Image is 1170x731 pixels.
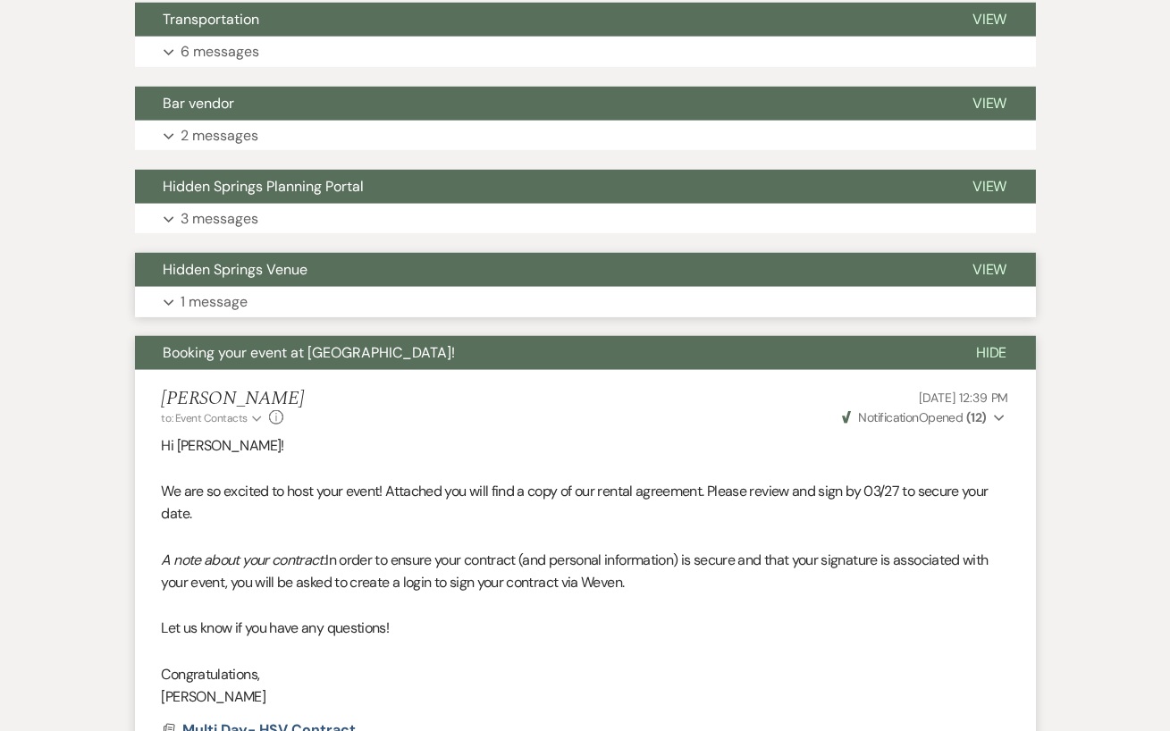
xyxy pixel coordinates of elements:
[181,290,248,314] p: 1 message
[135,253,944,287] button: Hidden Springs Venue
[135,121,1036,151] button: 2 messages
[164,177,365,196] span: Hidden Springs Planning Portal
[135,204,1036,234] button: 3 messages
[164,94,235,113] span: Bar vendor
[944,170,1036,204] button: View
[162,388,304,410] h5: [PERSON_NAME]
[162,411,248,425] span: to: Event Contacts
[135,3,944,37] button: Transportation
[842,409,987,425] span: Opened
[135,37,1036,67] button: 6 messages
[162,665,260,684] span: Congratulations,
[976,343,1007,362] span: Hide
[972,10,1007,29] span: View
[181,124,259,147] p: 2 messages
[920,390,1009,406] span: [DATE] 12:39 PM
[162,434,1009,458] p: Hi [PERSON_NAME]!
[164,260,308,279] span: Hidden Springs Venue
[181,207,259,231] p: 3 messages
[164,343,456,362] span: Booking your event at [GEOGRAPHIC_DATA]!
[972,94,1007,113] span: View
[162,410,265,426] button: to: Event Contacts
[839,408,1008,427] button: NotificationOpened (12)
[162,550,989,592] span: In order to ensure your contract (and personal information) is secure and that your signature is ...
[162,685,1009,709] p: [PERSON_NAME]
[944,87,1036,121] button: View
[966,409,987,425] strong: ( 12 )
[859,409,919,425] span: Notification
[972,260,1007,279] span: View
[162,482,989,524] span: We are so excited to host your event! Attached you will find a copy of our rental agreement. Plea...
[162,618,390,637] span: Let us know if you have any questions!
[944,3,1036,37] button: View
[944,253,1036,287] button: View
[135,336,947,370] button: Booking your event at [GEOGRAPHIC_DATA]!
[135,87,944,121] button: Bar vendor
[135,170,944,204] button: Hidden Springs Planning Portal
[972,177,1007,196] span: View
[162,550,326,569] em: A note about your contract:
[135,287,1036,317] button: 1 message
[947,336,1036,370] button: Hide
[164,10,260,29] span: Transportation
[181,40,260,63] p: 6 messages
